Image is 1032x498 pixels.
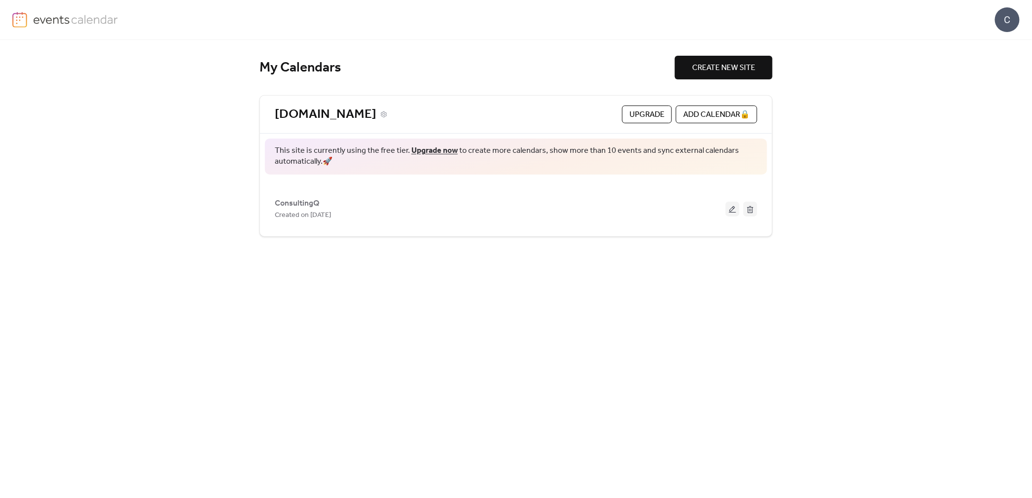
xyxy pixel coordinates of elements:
div: My Calendars [259,59,675,76]
span: Created on [DATE] [275,210,331,221]
a: ConsultingQ [275,201,320,206]
button: CREATE NEW SITE [675,56,773,79]
a: [DOMAIN_NAME] [275,107,376,123]
a: Upgrade now [411,143,458,158]
img: logo [12,12,27,28]
span: CREATE NEW SITE [692,62,755,74]
span: This site is currently using the free tier. to create more calendars, show more than 10 events an... [275,145,757,168]
span: ConsultingQ [275,198,320,210]
img: logo-type [33,12,118,27]
button: Upgrade [622,106,672,123]
div: C [995,7,1020,32]
span: Upgrade [629,109,664,121]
